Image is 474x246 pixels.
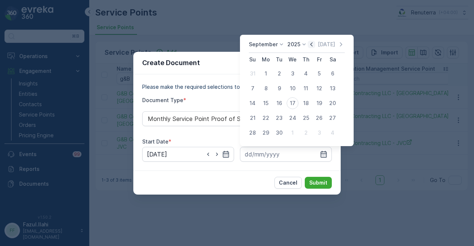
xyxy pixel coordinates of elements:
[305,177,332,189] button: Submit
[249,41,278,48] p: September
[326,53,339,66] th: Saturday
[259,53,273,66] th: Monday
[313,97,325,109] div: 19
[300,112,312,124] div: 25
[273,127,285,139] div: 30
[260,112,272,124] div: 22
[300,127,312,139] div: 2
[273,112,285,124] div: 23
[274,177,302,189] button: Cancel
[327,127,338,139] div: 4
[240,147,332,162] input: dd/mm/yyyy
[327,112,338,124] div: 27
[313,53,326,66] th: Friday
[287,41,300,48] p: 2025
[299,53,313,66] th: Thursday
[142,58,200,68] p: Create Document
[287,127,298,139] div: 1
[287,97,298,109] div: 17
[260,68,272,80] div: 1
[309,179,327,186] p: Submit
[313,68,325,80] div: 5
[287,82,298,94] div: 10
[260,82,272,94] div: 8
[247,97,258,109] div: 14
[260,97,272,109] div: 15
[318,41,335,48] p: [DATE]
[313,112,325,124] div: 26
[247,112,258,124] div: 21
[142,147,234,162] input: dd/mm/yyyy
[273,68,285,80] div: 2
[142,83,332,91] p: Please make the required selections to create your document.
[313,82,325,94] div: 12
[260,127,272,139] div: 29
[300,97,312,109] div: 18
[300,68,312,80] div: 4
[142,138,168,145] label: Start Date
[286,53,299,66] th: Wednesday
[273,97,285,109] div: 16
[142,97,183,103] label: Document Type
[247,68,258,80] div: 31
[327,97,338,109] div: 20
[287,68,298,80] div: 3
[327,82,338,94] div: 13
[287,112,298,124] div: 24
[273,82,285,94] div: 9
[273,53,286,66] th: Tuesday
[300,82,312,94] div: 11
[247,82,258,94] div: 7
[327,68,338,80] div: 6
[313,127,325,139] div: 3
[246,53,259,66] th: Sunday
[279,179,297,186] p: Cancel
[247,127,258,139] div: 28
